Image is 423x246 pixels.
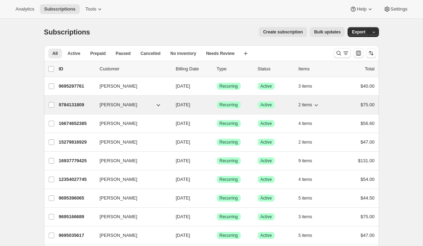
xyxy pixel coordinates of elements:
[299,177,312,182] span: 4 items
[352,29,365,35] span: Export
[116,51,131,56] span: Paused
[366,48,376,58] button: Sort the results
[176,177,190,182] span: [DATE]
[299,214,312,220] span: 3 items
[299,156,320,166] button: 9 items
[299,121,312,126] span: 4 items
[206,51,235,56] span: Needs Review
[100,157,137,164] span: [PERSON_NAME]
[96,99,166,111] button: [PERSON_NAME]
[40,4,80,14] button: Subscriptions
[59,65,94,72] p: ID
[96,230,166,241] button: [PERSON_NAME]
[53,51,58,56] span: All
[100,101,137,108] span: [PERSON_NAME]
[220,214,238,220] span: Recurring
[299,233,312,238] span: 5 items
[220,139,238,145] span: Recurring
[59,137,375,147] div: 15279816929[PERSON_NAME][DATE]SuccessRecurringSuccessActive2 items$47.00
[100,232,137,239] span: [PERSON_NAME]
[96,193,166,204] button: [PERSON_NAME]
[96,118,166,129] button: [PERSON_NAME]
[176,139,190,145] span: [DATE]
[217,65,252,72] div: Type
[299,100,320,110] button: 2 items
[100,139,137,146] span: [PERSON_NAME]
[299,83,312,89] span: 3 items
[90,51,106,56] span: Prepaid
[96,155,166,166] button: [PERSON_NAME]
[299,137,320,147] button: 2 items
[176,102,190,107] span: [DATE]
[96,137,166,148] button: [PERSON_NAME]
[85,6,96,12] span: Tools
[361,139,375,145] span: $47.00
[59,101,94,108] p: 9784131809
[100,213,137,220] span: [PERSON_NAME]
[299,212,320,222] button: 3 items
[59,139,94,146] p: 15279816929
[59,100,375,110] div: 9784131809[PERSON_NAME][DATE]SuccessRecurringSuccessActive2 items$75.00
[361,195,375,201] span: $44.50
[59,120,94,127] p: 16674652385
[299,65,334,72] div: Items
[11,4,38,14] button: Analytics
[357,6,366,12] span: Help
[361,214,375,219] span: $75.00
[220,177,238,182] span: Recurring
[59,119,375,128] div: 16674652385[PERSON_NAME][DATE]SuccessRecurringSuccessActive4 items$56.60
[260,158,272,164] span: Active
[59,81,375,91] div: 9695297761[PERSON_NAME][DATE]SuccessRecurringSuccessActive3 items$40.00
[176,195,190,201] span: [DATE]
[358,158,375,163] span: $131.00
[345,4,378,14] button: Help
[240,49,251,58] button: Create new view
[260,83,272,89] span: Active
[59,175,375,184] div: 12354027745[PERSON_NAME][DATE]SuccessRecurringSuccessActive4 items$54.00
[59,176,94,183] p: 12354027745
[100,83,137,90] span: [PERSON_NAME]
[260,214,272,220] span: Active
[16,6,34,12] span: Analytics
[176,158,190,163] span: [DATE]
[59,212,375,222] div: 9695166689[PERSON_NAME][DATE]SuccessRecurringSuccessActive3 items$75.00
[220,158,238,164] span: Recurring
[361,177,375,182] span: $54.00
[141,51,161,56] span: Cancelled
[176,214,190,219] span: [DATE]
[348,27,369,37] button: Export
[220,233,238,238] span: Recurring
[334,48,351,58] button: Search and filter results
[100,65,170,72] p: Customer
[259,27,307,37] button: Create subscription
[96,174,166,185] button: [PERSON_NAME]
[176,121,190,126] span: [DATE]
[379,4,412,14] button: Settings
[314,29,341,35] span: Bulk updates
[96,211,166,222] button: [PERSON_NAME]
[260,139,272,145] span: Active
[44,28,90,36] span: Subscriptions
[59,156,375,166] div: 16937779425[PERSON_NAME][DATE]SuccessRecurringSuccessActive9 items$131.00
[299,119,320,128] button: 4 items
[59,232,94,239] p: 9695035617
[59,231,375,240] div: 9695035617[PERSON_NAME][DATE]SuccessRecurringSuccessActive5 items$47.00
[361,102,375,107] span: $75.00
[260,121,272,126] span: Active
[365,65,374,72] p: Total
[299,231,320,240] button: 5 items
[299,139,312,145] span: 2 items
[299,102,312,108] span: 2 items
[59,193,375,203] div: 9695396065[PERSON_NAME][DATE]SuccessRecurringSuccessActive5 items$44.50
[299,195,312,201] span: 5 items
[100,176,137,183] span: [PERSON_NAME]
[260,195,272,201] span: Active
[299,81,320,91] button: 3 items
[260,233,272,238] span: Active
[258,65,293,72] p: Status
[100,120,137,127] span: [PERSON_NAME]
[44,6,75,12] span: Subscriptions
[361,121,375,126] span: $56.60
[81,4,108,14] button: Tools
[361,233,375,238] span: $47.00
